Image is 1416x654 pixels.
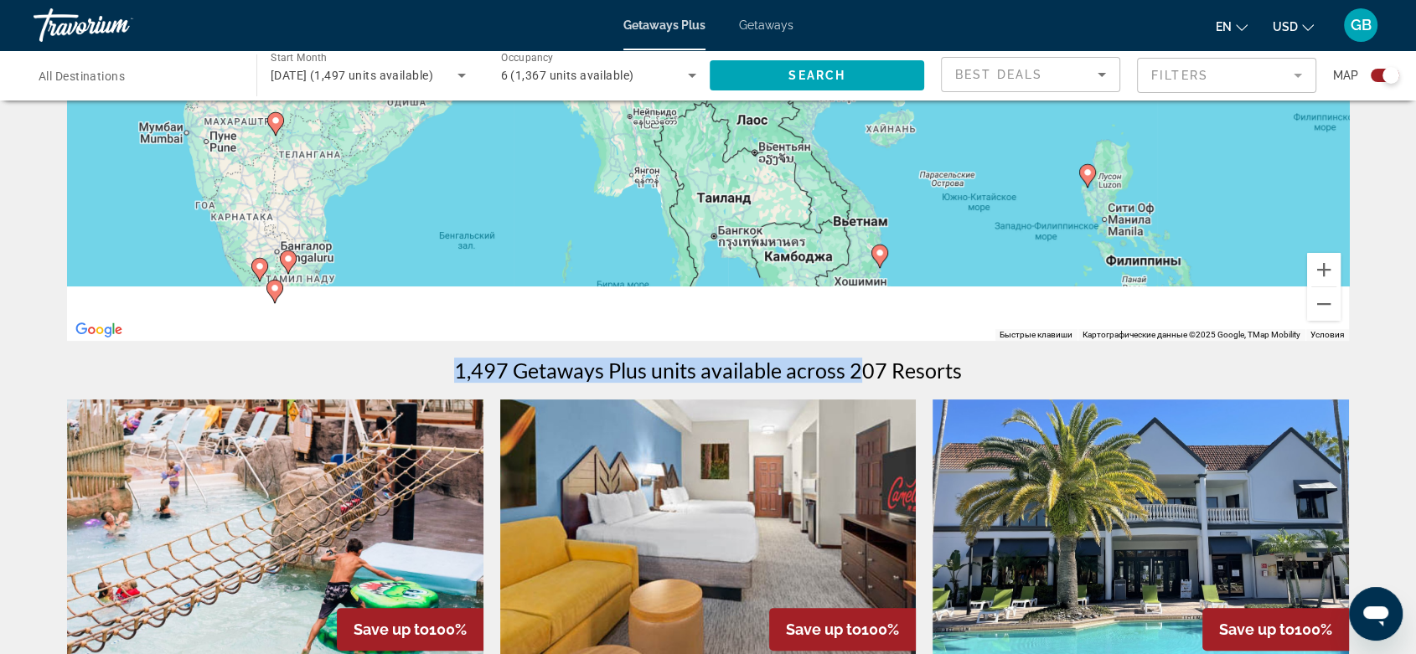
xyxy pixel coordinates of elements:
[1310,330,1344,339] a: Условия (ссылка откроется в новой вкладке)
[501,52,554,64] span: Occupancy
[1351,17,1372,33] span: GB
[1219,621,1295,638] span: Save up to
[71,319,127,341] a: Открыть эту область в Google Картах (в новом окне)
[1137,57,1316,94] button: Filter
[710,60,924,90] button: Search
[1307,287,1341,321] button: Уменьшить
[1273,20,1298,33] span: USD
[1333,64,1358,87] span: Map
[788,69,845,82] span: Search
[1202,608,1349,651] div: 100%
[955,68,1042,81] span: Best Deals
[955,64,1106,85] mat-select: Sort by
[34,3,201,47] a: Travorium
[454,358,962,383] h1: 1,497 Getaways Plus units available across 207 Resorts
[769,608,916,651] div: 100%
[337,608,483,651] div: 100%
[271,52,327,64] span: Start Month
[354,621,429,638] span: Save up to
[623,18,705,32] a: Getaways Plus
[786,621,861,638] span: Save up to
[39,70,125,83] span: All Destinations
[1273,14,1314,39] button: Change currency
[1216,14,1248,39] button: Change language
[271,69,433,82] span: [DATE] (1,497 units available)
[1307,253,1341,286] button: Увеличить
[71,319,127,341] img: Google
[1083,330,1300,339] span: Картографические данные ©2025 Google, TMap Mobility
[1349,587,1403,641] iframe: Кнопка запуска окна обмена сообщениями
[739,18,793,32] a: Getaways
[501,69,634,82] span: 6 (1,367 units available)
[1000,329,1072,341] button: Быстрые клавиши
[1216,20,1232,33] span: en
[1339,8,1382,43] button: User Menu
